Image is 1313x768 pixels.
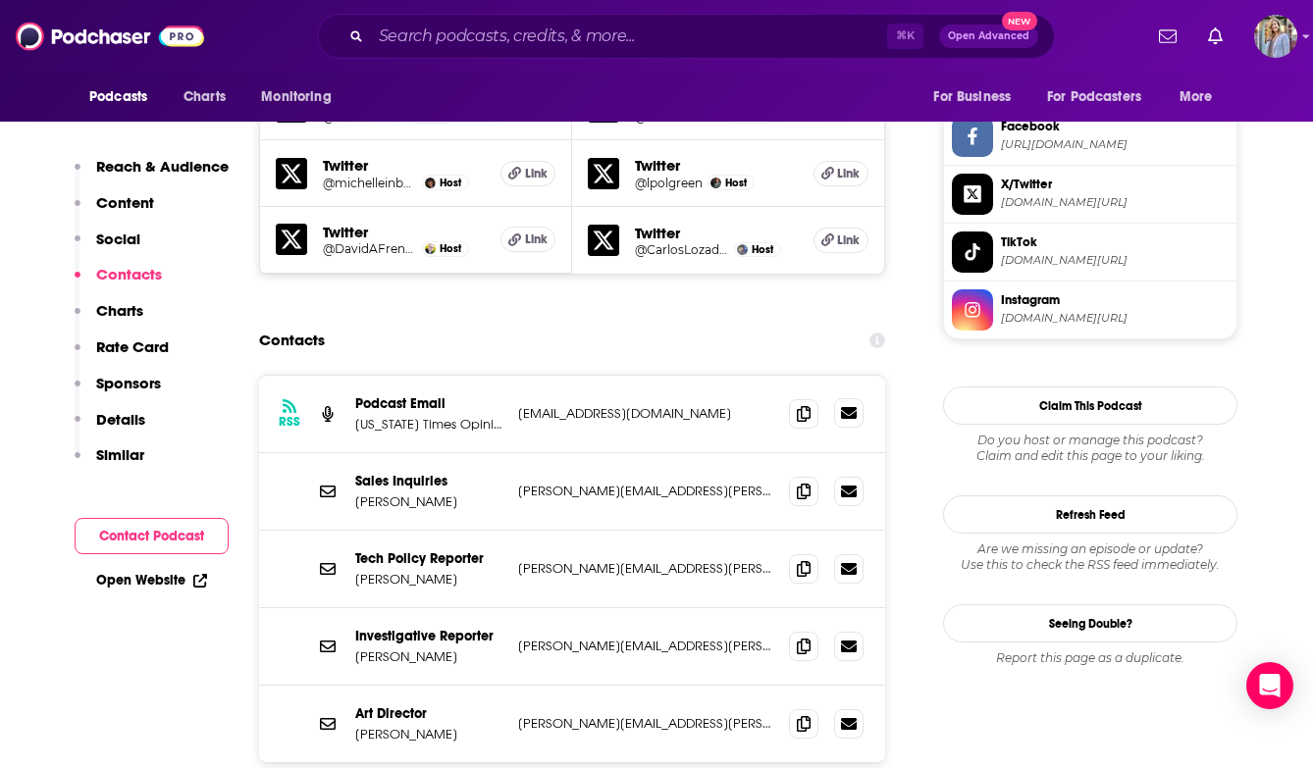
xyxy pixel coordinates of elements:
p: Rate Card [96,337,169,356]
button: Similar [75,445,144,482]
span: New [1002,12,1037,30]
button: open menu [1166,78,1237,116]
button: Open AdvancedNew [939,25,1038,48]
a: Show notifications dropdown [1200,20,1231,53]
span: tiktok.com/@nytopinion [1001,253,1229,268]
p: Content [96,193,154,212]
a: Link [814,228,868,253]
span: More [1180,83,1213,111]
a: @lpolgreen [635,176,703,190]
p: Art Director [355,705,502,722]
div: Report this page as a duplicate. [943,650,1237,666]
h5: @DavidAFrench [323,241,417,256]
a: Link [500,227,555,252]
p: [PERSON_NAME] [355,493,502,510]
p: Sales Inquiries [355,473,502,489]
a: Show notifications dropdown [1151,20,1184,53]
span: For Podcasters [1047,83,1141,111]
p: [PERSON_NAME][EMAIL_ADDRESS][PERSON_NAME][DOMAIN_NAME] [518,483,773,499]
span: Link [837,166,860,181]
img: Carlos Lozada [737,244,748,255]
h5: Twitter [323,223,485,241]
span: Host [725,177,747,189]
span: instagram.com/nytopinion [1001,311,1229,326]
a: @michelleinbklyn [323,176,417,190]
button: Social [75,230,140,266]
button: open menu [247,78,356,116]
h5: Twitter [635,156,798,175]
h3: RSS [279,414,300,430]
div: Search podcasts, credits, & more... [317,14,1055,59]
p: Investigative Reporter [355,628,502,644]
p: [PERSON_NAME] [355,571,502,588]
a: Charts [171,78,237,116]
a: Seeing Double? [943,604,1237,642]
div: Are we missing an episode or update? Use this to check the RSS feed immediately. [943,541,1237,573]
span: Link [525,231,548,247]
button: Reach & Audience [75,157,229,193]
p: Social [96,230,140,248]
p: [PERSON_NAME] [355,726,502,742]
span: Host [440,177,461,189]
p: Sponsors [96,374,161,392]
button: Content [75,193,154,230]
a: Open Website [96,572,207,589]
span: https://www.facebook.com/nytopinion [1001,137,1229,152]
div: Claim and edit this page to your liking. [943,433,1237,464]
p: [EMAIL_ADDRESS][DOMAIN_NAME] [518,405,773,422]
a: Link [500,161,555,186]
button: Contact Podcast [75,518,229,554]
p: [PERSON_NAME][EMAIL_ADDRESS][PERSON_NAME][DOMAIN_NAME] [518,715,773,732]
input: Search podcasts, credits, & more... [371,21,887,52]
button: open menu [1034,78,1170,116]
span: Do you host or manage this podcast? [943,433,1237,448]
img: David French [425,243,436,254]
a: Link [814,161,868,186]
div: Open Intercom Messenger [1246,662,1293,709]
img: Michelle Goldberg [425,178,436,188]
span: Instagram [1001,291,1229,309]
span: Logged in as JFMuntsinger [1254,15,1297,58]
p: [PERSON_NAME][EMAIL_ADDRESS][PERSON_NAME][DOMAIN_NAME] [518,560,773,577]
button: Contacts [75,265,162,301]
button: Rate Card [75,337,169,374]
img: Podchaser - Follow, Share and Rate Podcasts [16,18,204,55]
a: TikTok[DOMAIN_NAME][URL] [952,231,1229,273]
span: Open Advanced [948,31,1029,41]
span: Monitoring [261,83,331,111]
span: Podcasts [89,83,147,111]
h5: Twitter [635,224,798,242]
button: Show profile menu [1254,15,1297,58]
p: [US_STATE] Times Opinion [355,416,502,433]
h2: Contacts [259,322,325,359]
p: [PERSON_NAME][EMAIL_ADDRESS][PERSON_NAME][DOMAIN_NAME] [518,638,773,654]
button: Sponsors [75,374,161,410]
button: Refresh Feed [943,495,1237,534]
p: Charts [96,301,143,320]
span: Host [752,243,773,256]
button: open menu [76,78,173,116]
a: Facebook[URL][DOMAIN_NAME] [952,116,1229,157]
span: Link [525,166,548,181]
button: Claim This Podcast [943,386,1237,425]
h5: Twitter [323,156,485,175]
button: Details [75,410,145,446]
button: open menu [919,78,1035,116]
a: X/Twitter[DOMAIN_NAME][URL] [952,174,1229,215]
span: Link [837,232,860,248]
span: For Business [933,83,1011,111]
p: [PERSON_NAME] [355,648,502,665]
img: Lydia Polgreen [710,178,721,188]
p: Podcast Email [355,395,502,412]
p: Reach & Audience [96,157,229,176]
a: @CarlosLozadaWP [635,242,729,257]
span: ⌘ K [887,24,923,49]
span: Host [440,242,461,255]
span: Facebook [1001,118,1229,135]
